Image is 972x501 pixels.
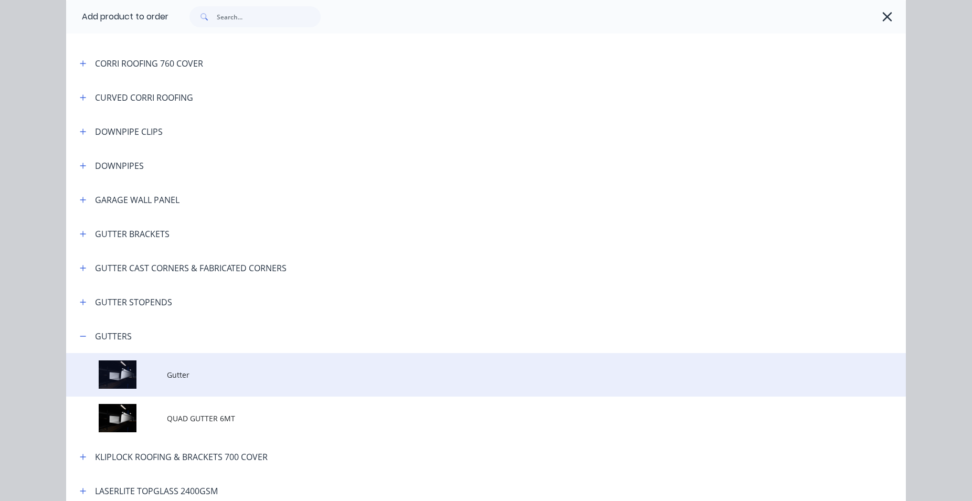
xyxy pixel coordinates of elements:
[95,91,193,104] div: CURVED CORRI ROOFING
[95,159,144,172] div: DOWNPIPES
[95,194,179,206] div: GARAGE WALL PANEL
[95,296,172,308] div: GUTTER STOPENDS
[95,451,268,463] div: KLIPLOCK ROOFING & BRACKETS 700 COVER
[95,485,218,497] div: LASERLITE TOPGLASS 2400GSM
[95,262,287,274] div: GUTTER CAST CORNERS & FABRICATED CORNERS
[167,369,758,380] span: Gutter
[95,228,170,240] div: GUTTER BRACKETS
[167,413,758,424] span: QUAD GUTTER 6MT
[95,125,163,138] div: DOWNPIPE CLIPS
[95,57,203,70] div: CORRI ROOFING 760 COVER
[217,6,321,27] input: Search...
[95,330,132,343] div: GUTTERS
